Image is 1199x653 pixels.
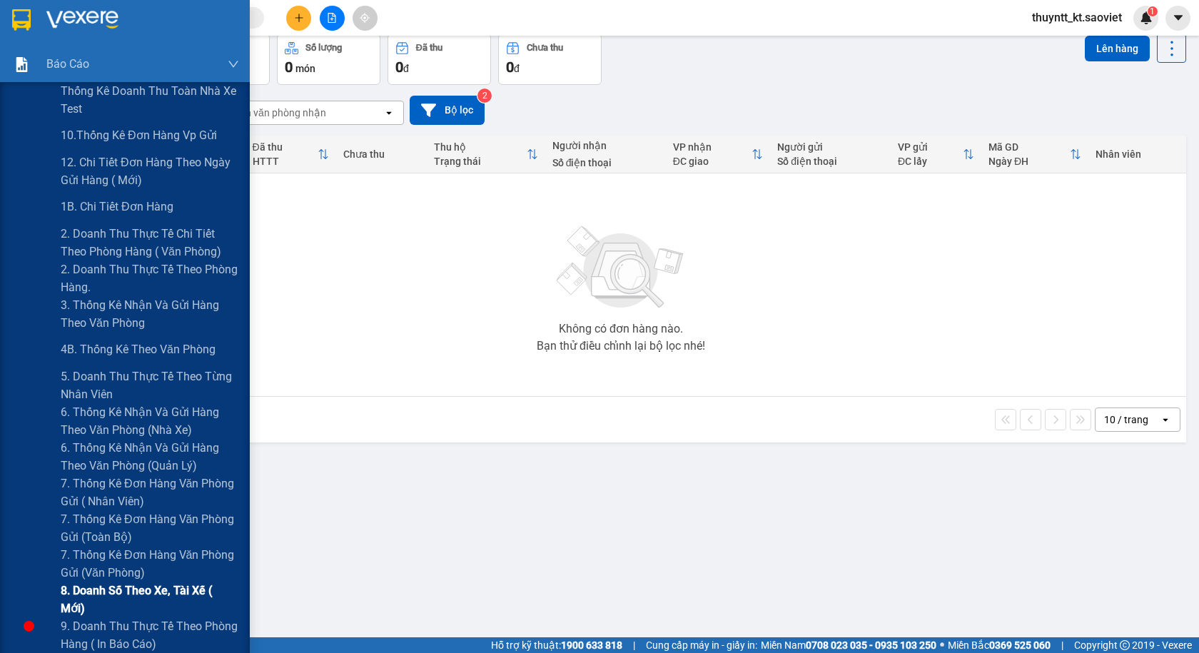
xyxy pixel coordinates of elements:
[228,106,326,120] div: Chọn văn phòng nhận
[46,55,89,73] span: Báo cáo
[806,639,936,651] strong: 0708 023 035 - 0935 103 250
[61,510,239,546] span: 7. Thống kê đơn hàng văn phòng gửi (toàn bộ)
[552,157,659,168] div: Số điện thoại
[537,340,705,352] div: Bạn thử điều chỉnh lại bộ lọc nhé!
[253,141,318,153] div: Đã thu
[395,59,403,76] span: 0
[777,156,884,167] div: Số điện thoại
[61,546,239,582] span: 7. Thống kê đơn hàng văn phòng gửi (văn phòng)
[294,13,304,23] span: plus
[434,156,527,167] div: Trạng thái
[514,63,520,74] span: đ
[403,63,409,74] span: đ
[1140,11,1153,24] img: icon-new-feature
[1165,6,1190,31] button: caret-down
[246,136,336,173] th: Toggle SortBy
[989,639,1051,651] strong: 0369 525 060
[61,296,239,332] span: 3. Thống kê nhận và gửi hàng theo văn phòng
[633,637,635,653] span: |
[14,57,29,72] img: solution-icon
[360,13,370,23] span: aim
[383,107,395,118] svg: open
[1120,640,1130,650] span: copyright
[61,439,239,475] span: 6. Thống kê nhận và gửi hàng theo văn phòng (quản lý)
[981,136,1088,173] th: Toggle SortBy
[666,136,771,173] th: Toggle SortBy
[988,156,1070,167] div: Ngày ĐH
[61,260,239,296] span: 2. Doanh thu thực tế theo phòng hàng.
[61,368,239,403] span: 5. Doanh thu thực tế theo từng nhân viên
[1148,6,1158,16] sup: 1
[327,13,337,23] span: file-add
[427,136,545,173] th: Toggle SortBy
[61,82,239,118] span: Thống kê doanh thu toàn nhà xe test
[673,141,752,153] div: VP nhận
[1085,36,1150,61] button: Lên hàng
[295,63,315,74] span: món
[561,639,622,651] strong: 1900 633 818
[550,218,692,318] img: svg+xml;base64,PHN2ZyBjbGFzcz0ibGlzdC1wbHVnX19zdmciIHhtbG5zPSJodHRwOi8vd3d3LnczLm9yZy8yMDAwL3N2Zy...
[491,637,622,653] span: Hỗ trợ kỹ thuật:
[410,96,485,125] button: Bộ lọc
[434,141,527,153] div: Thu hộ
[416,43,442,53] div: Đã thu
[61,225,239,260] span: 2. Doanh thu thực tế chi tiết theo phòng hàng ( văn phòng)
[61,617,239,653] span: 9. Doanh thu thực tế theo phòng hàng ( in báo cáo)
[552,140,659,151] div: Người nhận
[61,198,173,216] span: 1B. Chi tiết đơn hàng
[61,582,239,617] span: 8. Doanh số theo xe, tài xế ( mới)
[1096,148,1179,160] div: Nhân viên
[285,59,293,76] span: 0
[559,323,683,335] div: Không có đơn hàng nào.
[761,637,936,653] span: Miền Nam
[777,141,884,153] div: Người gửi
[673,156,752,167] div: ĐC giao
[253,156,318,167] div: HTTT
[477,88,492,103] sup: 2
[498,34,602,85] button: Chưa thu0đ
[948,637,1051,653] span: Miền Bắc
[228,59,239,70] span: down
[61,126,217,144] span: 10.Thống kê đơn hàng vp gửi
[277,34,380,85] button: Số lượng0món
[305,43,342,53] div: Số lượng
[891,136,981,173] th: Toggle SortBy
[61,153,239,189] span: 12. Chi tiết đơn hàng theo ngày gửi hàng ( mới)
[320,6,345,31] button: file-add
[646,637,757,653] span: Cung cấp máy in - giấy in:
[1160,414,1171,425] svg: open
[1061,637,1063,653] span: |
[343,148,420,160] div: Chưa thu
[1104,412,1148,427] div: 10 / trang
[1172,11,1185,24] span: caret-down
[940,642,944,648] span: ⚪️
[61,475,239,510] span: 7. Thống kê đơn hàng văn phòng gửi ( Nhân viên)
[353,6,378,31] button: aim
[1150,6,1155,16] span: 1
[527,43,563,53] div: Chưa thu
[12,9,31,31] img: logo-vxr
[898,141,963,153] div: VP gửi
[61,340,216,358] span: 4B. Thống kê theo văn phòng
[988,141,1070,153] div: Mã GD
[1021,9,1133,26] span: thuyntt_kt.saoviet
[286,6,311,31] button: plus
[61,403,239,439] span: 6. Thống kê nhận và gửi hàng theo văn phòng (nhà xe)
[388,34,491,85] button: Đã thu0đ
[506,59,514,76] span: 0
[898,156,963,167] div: ĐC lấy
